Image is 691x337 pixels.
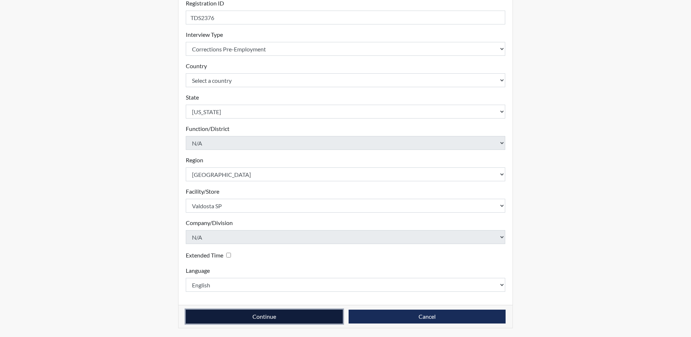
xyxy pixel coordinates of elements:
div: Checking this box will provide the interviewee with an accomodation of extra time to answer each ... [186,250,234,260]
label: Extended Time [186,251,223,260]
button: Cancel [349,310,506,324]
label: Region [186,156,203,164]
label: Language [186,266,210,275]
label: Facility/Store [186,187,219,196]
label: Interview Type [186,30,223,39]
label: Country [186,62,207,70]
button: Continue [186,310,343,324]
input: Insert a Registration ID, which needs to be a unique alphanumeric value for each interviewee [186,11,506,24]
label: State [186,93,199,102]
label: Function/District [186,124,229,133]
label: Company/Division [186,218,233,227]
